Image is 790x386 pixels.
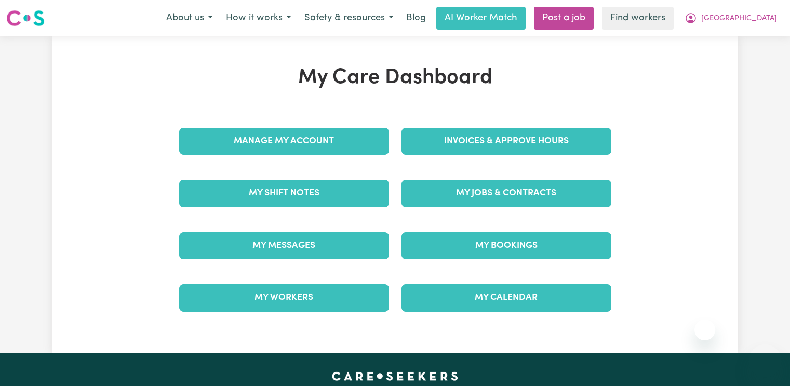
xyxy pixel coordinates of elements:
[6,6,45,30] a: Careseekers logo
[173,65,618,90] h1: My Care Dashboard
[701,13,777,24] span: [GEOGRAPHIC_DATA]
[401,284,611,311] a: My Calendar
[534,7,594,30] a: Post a job
[401,128,611,155] a: Invoices & Approve Hours
[179,180,389,207] a: My Shift Notes
[298,7,400,29] button: Safety & resources
[179,128,389,155] a: Manage My Account
[219,7,298,29] button: How it works
[179,232,389,259] a: My Messages
[602,7,674,30] a: Find workers
[748,344,782,378] iframe: Button to launch messaging window
[401,180,611,207] a: My Jobs & Contracts
[401,232,611,259] a: My Bookings
[6,9,45,28] img: Careseekers logo
[332,372,458,380] a: Careseekers home page
[694,320,715,340] iframe: Close message
[179,284,389,311] a: My Workers
[436,7,526,30] a: AI Worker Match
[678,7,784,29] button: My Account
[159,7,219,29] button: About us
[400,7,432,30] a: Blog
